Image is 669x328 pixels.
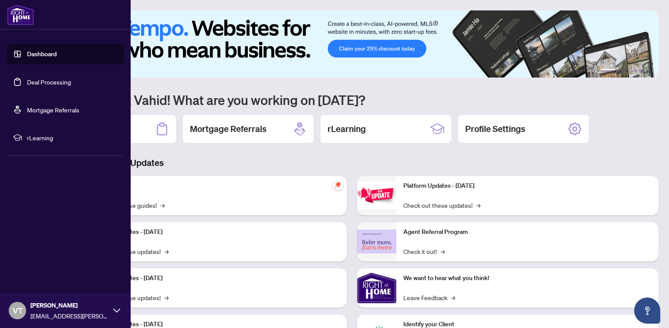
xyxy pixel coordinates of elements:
[403,200,480,210] a: Check out these updates!→
[91,274,340,283] p: Platform Updates - [DATE]
[45,10,659,78] img: Slide 0
[164,247,169,256] span: →
[7,4,34,25] img: logo
[403,181,652,191] p: Platform Updates - [DATE]
[27,133,118,142] span: rLearning
[91,181,340,191] p: Self-Help
[27,50,57,58] a: Dashboard
[45,91,659,108] h1: Welcome back Vahid! What are you working on [DATE]?
[91,227,340,237] p: Platform Updates - [DATE]
[634,298,660,324] button: Open asap
[45,157,659,169] h3: Brokerage & Industry Updates
[451,293,455,302] span: →
[646,69,650,72] button: 6
[357,182,396,209] img: Platform Updates - June 23, 2025
[357,268,396,308] img: We want to hear what you think!
[328,123,366,135] h2: rLearning
[13,304,23,317] span: VT
[30,311,109,321] span: [EMAIL_ADDRESS][PERSON_NAME][DOMAIN_NAME]
[632,69,636,72] button: 4
[639,69,643,72] button: 5
[403,293,455,302] a: Leave Feedback→
[27,106,79,114] a: Mortgage Referrals
[440,247,445,256] span: →
[30,301,109,310] span: [PERSON_NAME]
[403,227,652,237] p: Agent Referral Program
[160,200,165,210] span: →
[27,78,71,86] a: Deal Processing
[625,69,629,72] button: 3
[333,179,343,190] span: pushpin
[164,293,169,302] span: →
[618,69,622,72] button: 2
[601,69,615,72] button: 1
[357,230,396,254] img: Agent Referral Program
[403,274,652,283] p: We want to hear what you think!
[403,247,445,256] a: Check it out!→
[465,123,525,135] h2: Profile Settings
[190,123,267,135] h2: Mortgage Referrals
[476,200,480,210] span: →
